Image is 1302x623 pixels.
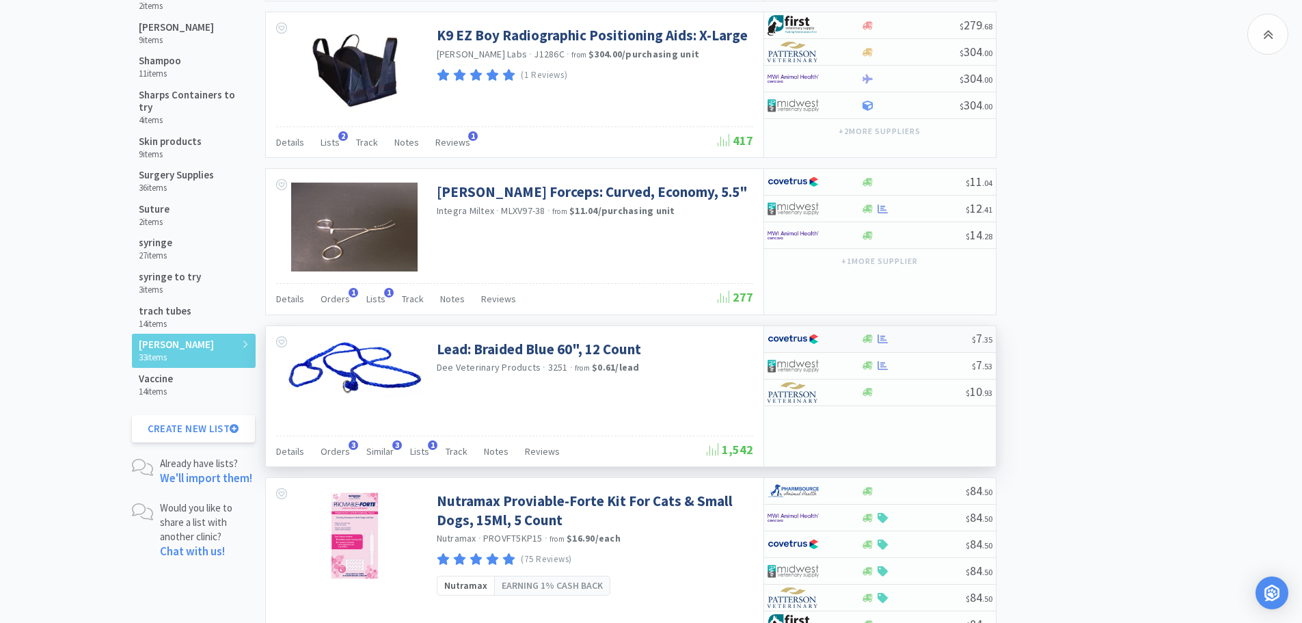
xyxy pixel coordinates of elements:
[502,578,603,593] span: Earning 1% Cash Back
[960,17,992,33] span: 279
[276,136,304,148] span: Details
[139,319,191,330] h6: 14 items
[139,271,201,283] h5: syringe to try
[139,135,202,148] h5: Skin products
[966,487,970,497] span: $
[392,440,402,450] span: 3
[139,339,214,351] h5: [PERSON_NAME]
[768,95,819,116] img: 4dd14cff54a648ac9e977f0c5da9bc2e_5.png
[435,136,470,148] span: Reviews
[592,361,640,373] strong: $0.61 / lead
[437,204,495,217] a: Integra Miltex
[1256,576,1288,609] div: Open Intercom Messenger
[428,440,437,450] span: 1
[139,149,202,160] h6: 9 items
[569,204,675,217] strong: $11.04 / purchasing unit
[529,48,532,60] span: ·
[982,567,992,577] span: . 50
[982,334,992,345] span: . 35
[139,284,201,295] h6: 3 items
[384,288,394,297] span: 1
[349,440,358,450] span: 3
[972,357,992,373] span: 7
[550,534,565,544] span: from
[972,330,992,346] span: 7
[966,514,970,524] span: $
[960,48,964,58] span: $
[437,26,748,44] a: K9 EZ Boy Radiographic Positioning Aids: X-Large
[310,26,399,115] img: 1b04966894624af1b8fa94033779aec2_160540.jpeg
[139,89,249,114] h5: Sharps Containers to try
[768,42,819,62] img: f5e969b455434c6296c6d81ef179fa71_3.png
[966,174,992,189] span: 11
[960,70,992,86] span: 304
[552,207,567,216] span: from
[139,169,214,181] h5: Surgery Supplies
[567,532,621,544] strong: $16.90 / each
[496,204,499,217] span: ·
[966,594,970,604] span: $
[966,384,992,399] span: 10
[139,352,214,363] h6: 33 items
[394,136,419,148] span: Notes
[966,589,992,605] span: 84
[437,532,476,544] a: Nutramax
[966,227,992,243] span: 14
[139,217,169,228] h6: 2 items
[768,68,819,89] img: f6b2451649754179b5b4e0c70c3f7cb0_2.png
[139,373,173,385] h5: Vaccine
[982,75,992,85] span: . 00
[966,540,970,551] span: $
[982,204,992,215] span: . 41
[139,183,214,194] h6: 36 items
[321,445,350,458] span: Orders
[982,231,992,241] span: . 28
[139,115,249,126] h6: 4 items
[982,101,992,111] span: . 00
[139,203,169,215] h5: Suture
[139,68,181,79] h6: 11 items
[276,445,304,458] span: Details
[707,442,753,458] span: 1,542
[768,198,819,219] img: 4dd14cff54a648ac9e977f0c5da9bc2e_5.png
[437,492,750,529] a: Nutramax Proviable-Forte Kit For Cats & Small Dogs, 15Ml, 5 Count
[982,487,992,497] span: . 50
[571,50,586,59] span: from
[139,386,173,397] h6: 14 items
[982,178,992,188] span: . 04
[567,48,569,60] span: ·
[768,172,819,192] img: 77fca1acd8b6420a9015268ca798ef17_1.png
[410,445,429,458] span: Lists
[160,501,255,544] p: Would you like to share a list with another clinic?
[982,540,992,551] span: . 50
[768,481,819,501] img: 7915dbd3f8974342a4dc3feb8efc1740_58.png
[139,55,181,67] h5: Shampoo
[768,534,819,555] img: 77fca1acd8b6420a9015268ca798ef17_1.png
[321,293,350,305] span: Orders
[966,388,970,398] span: $
[768,225,819,246] img: f6b2451649754179b5b4e0c70c3f7cb0_2.png
[966,204,970,215] span: $
[286,340,423,397] img: 4a6702570a5747679162368ada6c8da1_31341.png
[972,334,976,345] span: $
[588,48,699,60] strong: $304.00 / purchasing unit
[548,361,568,373] span: 3251
[483,532,543,544] span: PROVFT5KP15
[960,21,964,31] span: $
[960,44,992,59] span: 304
[835,252,924,271] button: +1more supplier
[132,415,255,442] button: Create New List
[437,48,528,60] a: [PERSON_NAME] Labs
[718,133,753,148] span: 417
[310,492,399,581] img: b4b3a80d93fd45db91adc1f0f61147a3_405672.png
[444,578,487,593] span: Nutramax
[966,567,970,577] span: $
[960,97,992,113] span: 304
[768,329,819,349] img: 77fca1acd8b6420a9015268ca798ef17_1.png
[768,587,819,608] img: f5e969b455434c6296c6d81ef179fa71_3.png
[966,231,970,241] span: $
[276,293,304,305] span: Details
[982,594,992,604] span: . 50
[160,470,252,486] a: We'll import them!
[966,509,992,525] span: 84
